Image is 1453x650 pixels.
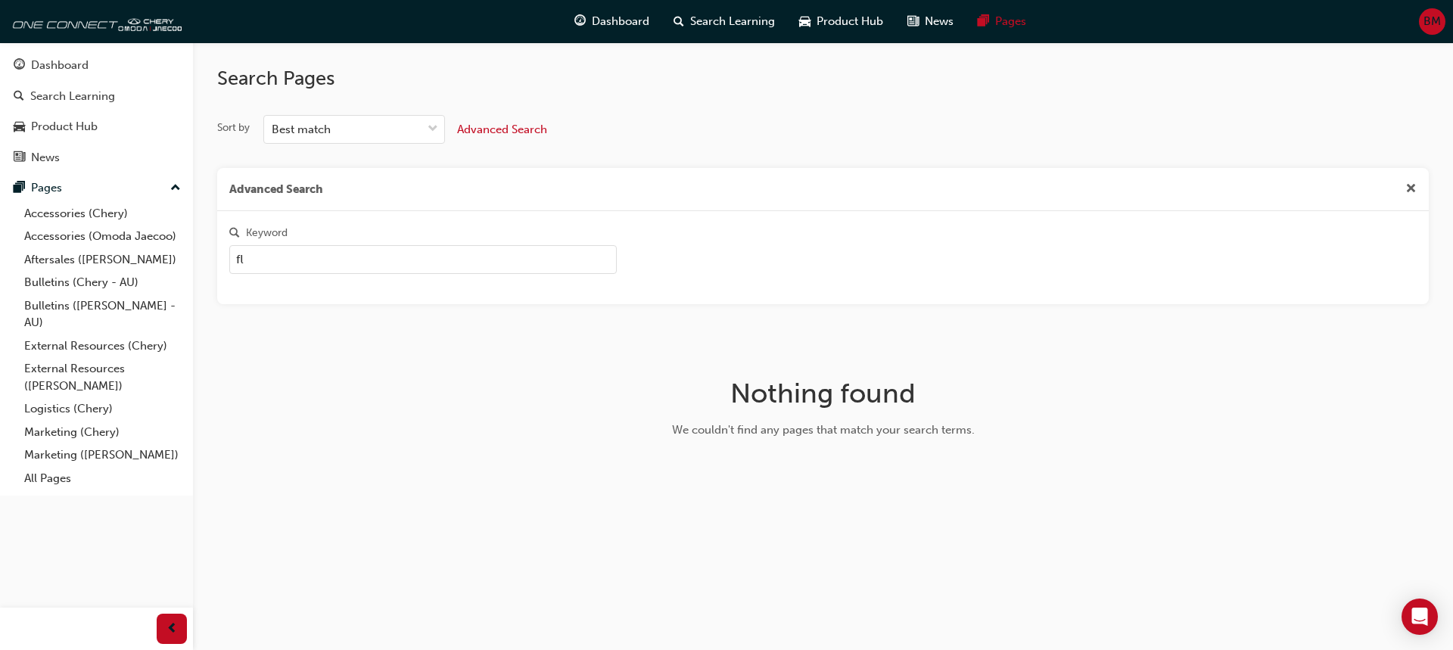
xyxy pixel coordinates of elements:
[18,397,187,421] a: Logistics (Chery)
[1405,183,1417,197] span: cross-icon
[170,179,181,198] span: up-icon
[6,48,187,174] button: DashboardSearch LearningProduct HubNews
[217,67,1429,91] h2: Search Pages
[787,6,895,37] a: car-iconProduct Hub
[925,13,954,30] span: News
[166,620,178,639] span: prev-icon
[18,248,187,272] a: Aftersales ([PERSON_NAME])
[14,90,24,104] span: search-icon
[31,118,98,135] div: Product Hub
[6,51,187,79] a: Dashboard
[6,174,187,202] button: Pages
[18,421,187,444] a: Marketing (Chery)
[18,357,187,397] a: External Resources ([PERSON_NAME])
[14,120,25,134] span: car-icon
[229,226,240,240] span: search-icon
[6,113,187,141] a: Product Hub
[18,443,187,467] a: Marketing ([PERSON_NAME])
[690,13,775,30] span: Search Learning
[674,12,684,31] span: search-icon
[18,202,187,225] a: Accessories (Chery)
[18,467,187,490] a: All Pages
[272,121,331,138] div: Best match
[457,123,547,136] span: Advanced Search
[14,59,25,73] span: guage-icon
[30,88,115,105] div: Search Learning
[217,120,250,135] div: Sort by
[1402,599,1438,635] div: Open Intercom Messenger
[31,149,60,166] div: News
[1405,180,1417,199] button: cross-icon
[562,6,661,37] a: guage-iconDashboard
[14,182,25,195] span: pages-icon
[799,12,811,31] span: car-icon
[1419,8,1445,35] button: BM
[907,12,919,31] span: news-icon
[6,82,187,110] a: Search Learning
[995,13,1026,30] span: Pages
[583,377,1063,410] h1: Nothing found
[592,13,649,30] span: Dashboard
[14,151,25,165] span: news-icon
[978,12,989,31] span: pages-icon
[6,144,187,172] a: News
[229,181,323,198] span: Advanced Search
[661,6,787,37] a: search-iconSearch Learning
[895,6,966,37] a: news-iconNews
[31,179,62,197] div: Pages
[31,57,89,74] div: Dashboard
[574,12,586,31] span: guage-icon
[457,115,547,144] button: Advanced Search
[18,271,187,294] a: Bulletins (Chery - AU)
[18,225,187,248] a: Accessories (Omoda Jaecoo)
[1423,13,1441,30] span: BM
[18,294,187,334] a: Bulletins ([PERSON_NAME] - AU)
[583,421,1063,439] div: We couldn't find any pages that match your search terms.
[18,334,187,358] a: External Resources (Chery)
[428,120,438,139] span: down-icon
[229,245,617,274] input: Keyword
[246,225,288,241] div: Keyword
[966,6,1038,37] a: pages-iconPages
[817,13,883,30] span: Product Hub
[8,6,182,36] img: oneconnect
